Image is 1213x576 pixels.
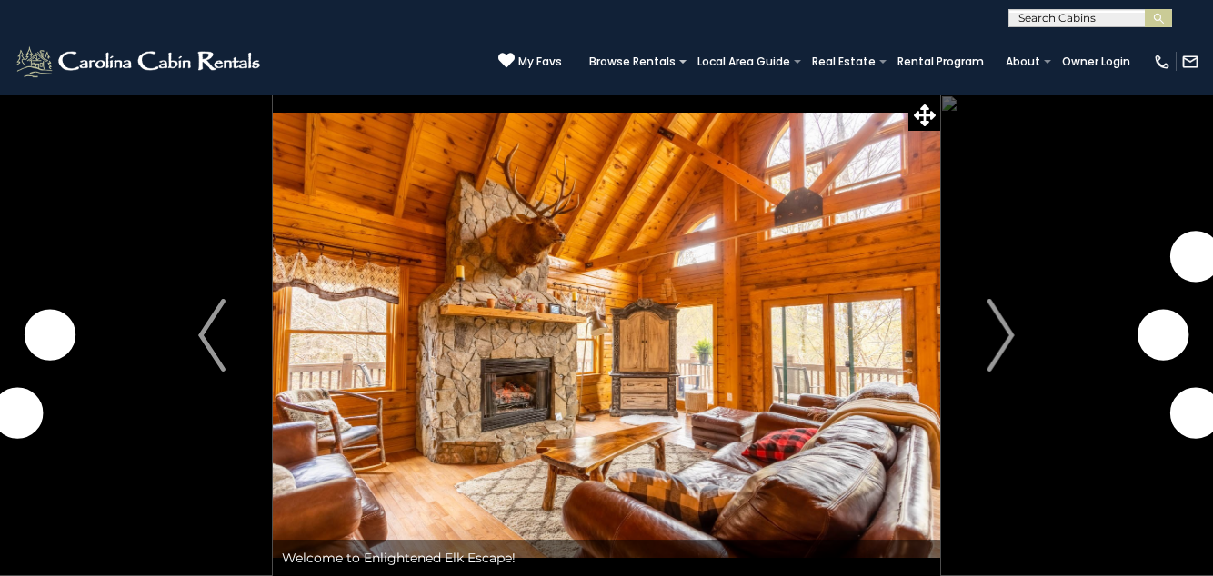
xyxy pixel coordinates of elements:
a: Rental Program [888,49,993,74]
img: arrow [987,299,1015,372]
a: My Favs [498,52,562,71]
button: Previous [152,94,274,576]
div: Welcome to Enlightened Elk Escape! [273,540,940,576]
a: Browse Rentals [580,49,685,74]
a: About [997,49,1049,74]
span: My Favs [518,54,562,70]
a: Owner Login [1053,49,1139,74]
a: Real Estate [803,49,885,74]
img: mail-regular-white.png [1181,53,1199,71]
a: Local Area Guide [688,49,799,74]
img: phone-regular-white.png [1153,53,1171,71]
button: Next [940,94,1062,576]
img: White-1-2.png [14,44,266,80]
img: arrow [198,299,226,372]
